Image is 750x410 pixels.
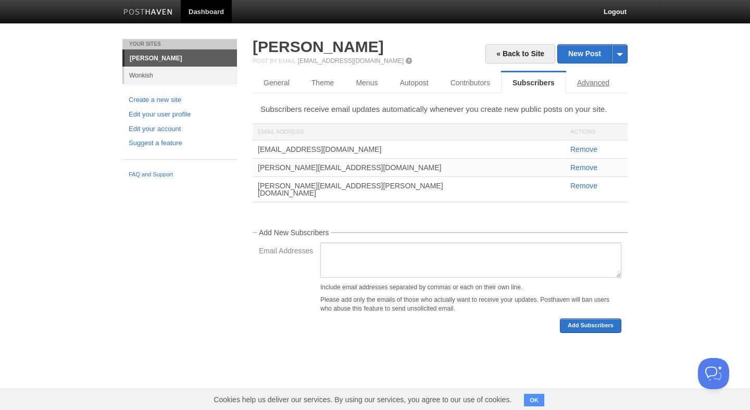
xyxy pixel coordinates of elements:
[129,138,231,149] a: Suggest a feature
[558,45,627,63] a: New Post
[253,72,301,93] a: General
[259,247,314,257] label: Email Addresses
[501,72,566,93] a: Subscribers
[560,318,621,333] button: Add Subscribers
[298,57,404,65] a: [EMAIL_ADDRESS][DOMAIN_NAME]
[253,140,503,158] div: [EMAIL_ADDRESS][DOMAIN_NAME]
[253,38,384,55] a: [PERSON_NAME]
[253,124,503,140] div: Email Address
[253,58,296,64] span: Post by Email
[203,389,522,410] span: Cookies help us deliver our services. By using our services, you agree to our use of cookies.
[122,39,237,49] li: Your Sites
[566,72,620,93] a: Advanced
[485,44,555,63] a: « Back to Site
[129,170,231,180] a: FAQ and Support
[389,72,439,93] a: Autopost
[253,177,503,202] div: [PERSON_NAME][EMAIL_ADDRESS][PERSON_NAME][DOMAIN_NAME]
[524,394,544,406] button: OK
[129,95,231,106] a: Create a new site
[253,159,503,176] div: [PERSON_NAME][EMAIL_ADDRESS][DOMAIN_NAME]
[124,67,237,84] a: Wonkish
[570,163,597,172] a: Remove
[320,296,621,313] p: Please add only the emails of those who actually want to receive your updates. Posthaven will ban...
[320,284,621,290] div: Include email addresses separated by commas or each on their own line.
[129,124,231,135] a: Edit your account
[570,145,597,153] a: Remove
[260,104,620,114] p: Subscribers receive email updates automatically whenever you create new public posts on your site.
[129,109,231,120] a: Edit your user profile
[565,124,628,140] div: Actions
[345,72,389,93] a: Menus
[301,72,345,93] a: Theme
[570,182,597,190] a: Remove
[124,50,237,67] a: [PERSON_NAME]
[440,72,501,93] a: Contributors
[257,229,331,236] legend: Add New Subscribers
[123,9,173,17] img: Posthaven-bar
[698,358,729,389] iframe: Help Scout Beacon - Open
